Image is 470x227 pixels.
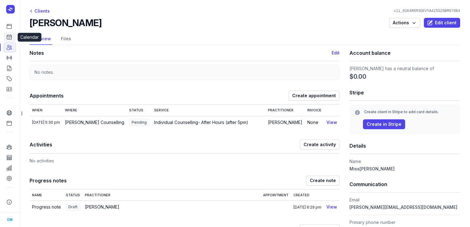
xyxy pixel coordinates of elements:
h1: Communication [349,180,460,189]
div: Clients [30,7,50,15]
th: Appointment [261,189,291,201]
button: Edit client [424,18,460,28]
th: When [30,105,62,116]
span: Draft [66,203,80,211]
th: Practitioner [265,105,305,116]
h1: Details [349,141,460,150]
span: Create note [310,177,336,184]
span: Create in Stripe [367,121,401,128]
span: Create activity [304,141,336,148]
h1: Progress notes [30,176,306,185]
td: [PERSON_NAME] [82,201,261,213]
th: Practitioner [82,189,261,201]
a: Files [60,33,72,45]
span: Actions [393,19,416,26]
span: No notes. [34,70,54,75]
button: Create in Stripe [363,119,405,129]
div: No activities [30,153,340,165]
span: Edit client [428,19,456,26]
h1: Account balance [349,49,460,57]
span: Pending [129,119,149,126]
h2: [PERSON_NAME] [30,17,102,28]
span: $0.00 [349,72,366,81]
h1: Activities [30,140,300,149]
th: Status [127,105,152,116]
dt: Primary phone number [349,219,460,226]
dt: Email [349,196,460,204]
div: [DATE] 5:30 pm [32,120,60,125]
span: Miss [349,166,360,171]
span: Create appointment [292,92,336,99]
span: [PERSON_NAME] has a neutral balance of [349,66,434,71]
th: Service [152,105,265,116]
span: CM [7,216,13,223]
div: cli_01K4M6M3GEVYA4ZSSZ9BM878B4 [391,9,463,14]
a: View [326,120,337,125]
th: Name [30,189,63,201]
button: Actions [389,18,420,28]
th: Status [63,189,82,201]
button: Edit [332,49,340,57]
a: View [326,204,337,209]
dt: Name [349,158,460,165]
td: None [305,116,324,129]
h1: Appointments [30,91,289,100]
td: [PERSON_NAME] Counselling [62,116,127,129]
div: Calendar [18,33,42,42]
td: Individual Counselling- After Hours (after 5pm) [152,116,265,129]
span: [PERSON_NAME][EMAIL_ADDRESS][DOMAIN_NAME] [349,205,457,210]
h1: Stripe [349,88,460,97]
th: Where [62,105,127,116]
td: Progress note [30,201,63,213]
span: [PERSON_NAME] [360,166,395,171]
span: [DATE] 6:29 pm [293,205,321,209]
nav: Tabs [30,33,460,45]
th: Created [291,189,324,201]
td: [PERSON_NAME] [265,116,305,129]
h1: Notes [30,49,332,57]
div: Create client in Stripe to add card details. [364,110,455,114]
th: Invoice [305,105,324,116]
